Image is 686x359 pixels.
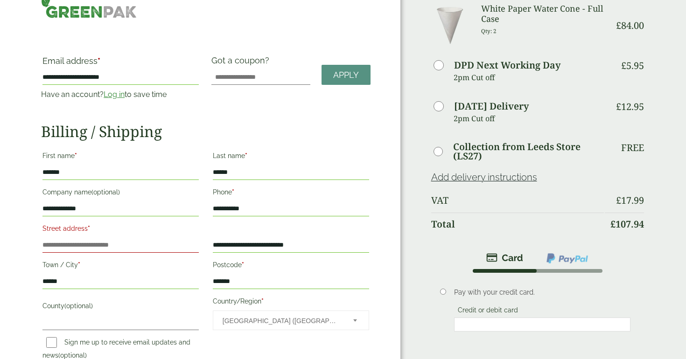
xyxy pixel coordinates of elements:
[42,258,199,274] label: Town / City
[454,111,604,125] p: 2pm Cut off
[46,337,57,348] input: Sign me up to receive email updates and news(optional)
[616,19,621,32] span: £
[454,70,604,84] p: 2pm Cut off
[486,252,523,263] img: stripe.png
[454,102,529,111] label: [DATE] Delivery
[616,100,621,113] span: £
[457,320,628,329] iframe: Secure card payment input frame
[232,188,234,196] abbr: required
[431,213,604,235] th: Total
[213,311,369,330] span: Country/Region
[213,295,369,311] label: Country/Region
[431,172,537,183] a: Add delivery instructions
[454,61,560,70] label: DPD Next Working Day
[213,186,369,201] label: Phone
[104,90,125,99] a: Log in
[41,123,370,140] h2: Billing / Shipping
[454,306,522,317] label: Credit or debit card
[213,149,369,165] label: Last name
[610,218,616,230] span: £
[91,188,120,196] span: (optional)
[64,302,93,310] span: (optional)
[98,56,100,66] abbr: required
[322,65,371,85] a: Apply
[453,142,604,161] label: Collection from Leeds Store (LS27)
[42,299,199,315] label: County
[42,149,199,165] label: First name
[75,152,77,159] abbr: required
[58,352,87,359] span: (optional)
[211,55,273,70] label: Got a coupon?
[78,261,80,269] abbr: required
[41,89,200,100] p: Have an account? to save time
[88,225,90,232] abbr: required
[616,194,621,207] span: £
[42,57,199,70] label: Email address
[261,297,264,305] abbr: required
[621,142,644,153] p: Free
[431,189,604,212] th: VAT
[621,59,644,72] bdi: 5.95
[481,28,497,35] small: Qty: 2
[454,287,630,297] p: Pay with your credit card.
[245,152,247,159] abbr: required
[333,70,359,80] span: Apply
[42,186,199,201] label: Company name
[610,218,644,230] bdi: 107.94
[213,258,369,274] label: Postcode
[616,100,644,113] bdi: 12.95
[481,4,604,24] h3: White Paper Water Cone - Full Case
[621,59,626,72] span: £
[616,194,644,207] bdi: 17.99
[616,19,644,32] bdi: 84.00
[242,261,244,269] abbr: required
[546,252,589,264] img: ppcp-gateway.png
[42,222,199,238] label: Street address
[223,311,341,331] span: United Kingdom (UK)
